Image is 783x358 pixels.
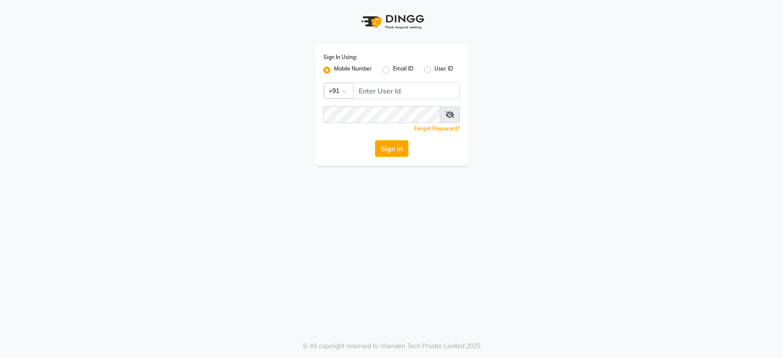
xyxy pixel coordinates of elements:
[353,82,460,99] input: Username
[434,65,453,75] label: User ID
[375,140,408,157] button: Sign In
[414,125,460,132] a: Forgot Password?
[323,106,440,123] input: Username
[356,9,427,35] img: logo1.svg
[323,53,357,61] label: Sign In Using:
[393,65,413,75] label: Email ID
[334,65,372,75] label: Mobile Number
